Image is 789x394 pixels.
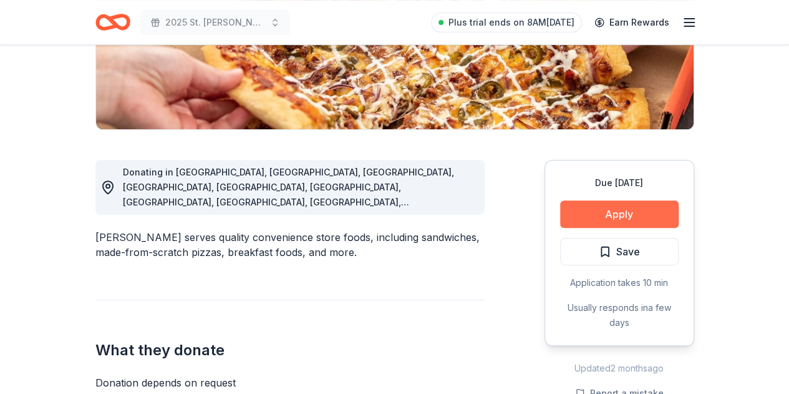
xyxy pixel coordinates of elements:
div: Donation depends on request [95,375,485,390]
span: Donating in [GEOGRAPHIC_DATA], [GEOGRAPHIC_DATA], [GEOGRAPHIC_DATA], [GEOGRAPHIC_DATA], [GEOGRAPH... [123,167,454,252]
div: [PERSON_NAME] serves quality convenience store foods, including sandwiches, made-from-scratch piz... [95,230,485,260]
button: 2025 St. [PERSON_NAME] Auction [140,10,290,35]
h2: What they donate [95,340,485,360]
span: 2025 St. [PERSON_NAME] Auction [165,15,265,30]
span: Save [616,244,640,260]
span: Plus trial ends on 8AM[DATE] [448,15,574,30]
button: Apply [560,200,679,228]
a: Home [95,7,130,37]
button: Save [560,238,679,265]
div: Application takes 10 min [560,275,679,290]
div: Usually responds in a few days [560,300,679,330]
a: Plus trial ends on 8AM[DATE] [431,12,582,32]
div: Due [DATE] [560,175,679,190]
div: Updated 2 months ago [545,361,694,376]
a: Earn Rewards [587,11,677,34]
